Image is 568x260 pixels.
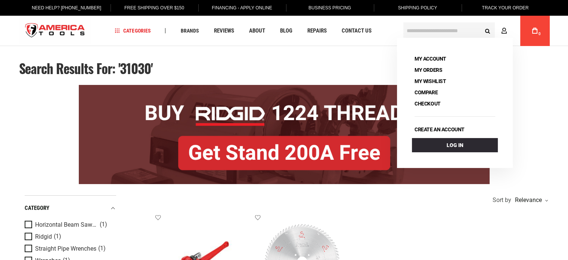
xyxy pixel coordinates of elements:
img: America Tools [19,17,91,45]
a: Checkout [412,98,443,109]
span: Reviews [214,28,234,34]
a: Repairs [304,26,330,36]
span: About [249,28,265,34]
a: Compare [412,87,440,98]
span: Search results for: '31030' [19,58,153,78]
span: Categories [115,28,150,33]
a: Ridgid (1) [25,233,114,241]
span: Repairs [307,28,326,34]
img: BOGO: Buy RIDGID® 1224 Threader, Get Stand 200A Free! [79,85,490,184]
span: Straight Pipe Wrenches [35,245,96,252]
div: category [25,203,116,213]
a: My Orders [412,65,445,75]
a: Blog [276,26,295,36]
a: store logo [19,17,91,45]
a: About [245,26,268,36]
a: Categories [111,26,154,36]
span: (1) [100,221,107,228]
span: Ridgid [35,233,52,240]
a: My Account [412,53,449,64]
span: Sort by [493,197,511,203]
a: Straight Pipe Wrenches (1) [25,245,114,253]
span: 0 [538,32,541,36]
span: Brands [180,28,199,33]
a: Log In [412,138,498,152]
a: BOGO: Buy RIDGID® 1224 Threader, Get Stand 200A Free! [79,85,490,91]
a: Create an account [412,124,467,135]
a: Contact Us [338,26,375,36]
button: Search [481,24,495,38]
a: 0 [528,16,542,46]
span: (1) [98,245,106,252]
div: Relevance [513,197,547,203]
a: My Wishlist [412,76,448,86]
span: Horizontal Beam Saws (500mm to 730mm) [35,221,98,228]
span: Blog [280,28,292,34]
a: Horizontal Beam Saws (500mm to 730mm) (1) [25,221,114,229]
span: Contact Us [341,28,371,34]
a: Reviews [210,26,237,36]
span: (1) [54,233,61,240]
span: Shipping Policy [398,5,437,10]
a: Brands [177,26,202,36]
